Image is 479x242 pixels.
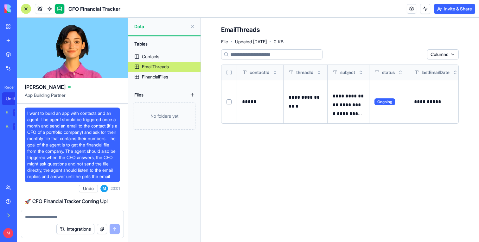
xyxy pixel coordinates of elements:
[296,69,313,76] span: threadId
[269,37,271,47] span: ·
[434,4,475,14] button: Invite & Share
[131,90,182,100] div: Files
[128,52,201,62] a: Contacts
[142,64,169,70] div: EmailThreads
[250,69,269,76] span: contactId
[6,96,23,102] div: Untitled App
[111,186,120,191] span: 23:01
[2,85,15,90] span: Recent
[142,74,168,80] div: FinancialFiles
[128,102,201,130] a: No folders yet
[374,98,395,105] span: Ongoing
[235,39,267,45] span: Updated [DATE]
[427,49,459,59] button: Columns
[272,69,278,76] button: Toggle sort
[25,83,66,91] span: [PERSON_NAME]
[274,39,284,45] span: 0 KB
[133,102,195,130] div: No folders yet
[25,92,120,103] span: App Building Partner
[25,209,120,240] p: Hey there! I'm [PERSON_NAME], and I'm about to build you a slick contact management app with an A...
[452,69,458,76] button: Toggle sort
[100,185,108,192] span: M
[2,120,27,133] a: Blog Generation ProTRY
[4,4,44,13] img: logo
[231,37,233,47] span: ·
[221,25,260,34] h4: EmailThreads
[2,92,27,105] a: Untitled App
[6,109,9,116] div: Social Media Content Generator
[131,39,197,49] div: Tables
[3,228,13,238] span: M
[27,110,118,180] span: I want to build an app with contacts and an agent. The agent should be triggered once a month and...
[316,69,322,76] button: Toggle sort
[68,5,120,13] span: CFO Financial Tracker
[382,69,395,76] span: status
[128,72,201,82] a: FinancialFiles
[2,106,27,119] a: Social Media Content GeneratorTRY
[13,109,23,116] div: TRY
[6,123,9,130] div: Blog Generation Pro
[227,70,232,75] button: Select all
[56,224,94,234] button: Integrations
[422,69,450,76] span: lastEmailDate
[13,123,23,130] div: TRY
[397,69,404,76] button: Toggle sort
[134,23,187,30] span: Data
[128,62,201,72] a: EmailThreads
[227,99,232,104] button: Select row
[340,69,355,76] span: subject
[25,197,120,205] h2: 🚀 CFO Financial Tracker Coming Up!
[221,39,228,45] span: File
[79,185,98,192] button: Undo
[358,69,364,76] button: Toggle sort
[142,53,159,60] div: Contacts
